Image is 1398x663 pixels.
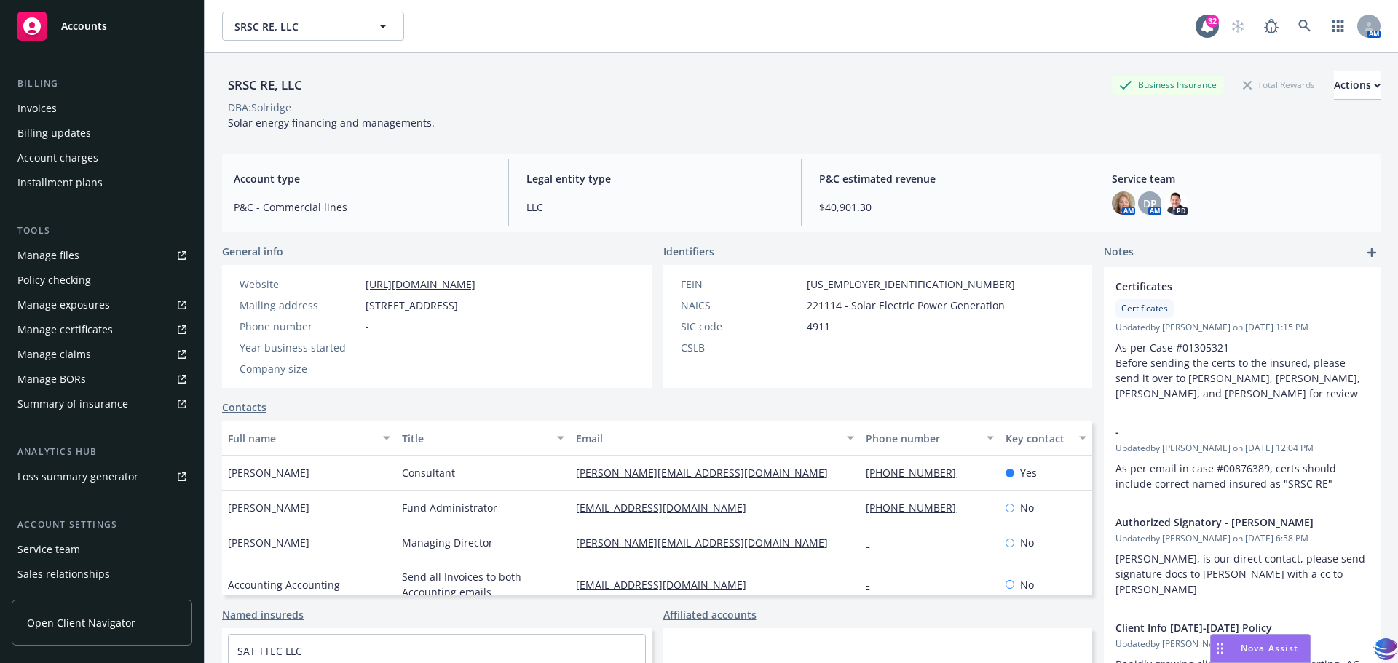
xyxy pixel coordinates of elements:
span: No [1020,500,1034,515]
div: NAICS [681,298,801,313]
span: $40,901.30 [819,199,1076,215]
div: Installment plans [17,171,103,194]
span: - [1115,424,1331,440]
img: photo [1112,191,1135,215]
span: Nova Assist [1241,642,1298,654]
div: Manage BORs [17,368,86,391]
div: CSLB [681,340,801,355]
div: Account settings [12,517,192,532]
div: Company size [240,361,360,376]
span: Updated by [PERSON_NAME] on [DATE] 1:15 PM [1115,321,1369,334]
a: [EMAIL_ADDRESS][DOMAIN_NAME] [576,578,758,592]
a: Search [1290,12,1319,41]
div: Manage claims [17,343,91,366]
span: Consultant [402,465,455,480]
a: Report a Bug [1257,12,1286,41]
a: Manage exposures [12,293,192,317]
div: Tools [12,223,192,238]
div: Manage exposures [17,293,110,317]
span: Updated by [PERSON_NAME] on [DATE] 6:42 PM [1115,638,1369,651]
span: Certificates [1115,279,1331,294]
span: [PERSON_NAME] [228,500,309,515]
a: Manage BORs [12,368,192,391]
img: svg+xml;base64,PHN2ZyB3aWR0aD0iMzQiIGhlaWdodD0iMzQiIHZpZXdCb3g9IjAgMCAzNCAzNCIgZmlsbD0ibm9uZSIgeG... [1373,636,1398,663]
a: - [866,578,881,592]
div: Policy checking [17,269,91,292]
div: Actions [1334,71,1381,99]
span: Solar energy financing and managements. [228,116,435,130]
a: Manage claims [12,343,192,366]
span: Updated by [PERSON_NAME] on [DATE] 6:58 PM [1115,532,1369,545]
span: [PERSON_NAME] [228,535,309,550]
span: Open Client Navigator [27,615,135,630]
div: Website [240,277,360,292]
button: Actions [1334,71,1381,100]
div: Email [576,431,838,446]
a: [PERSON_NAME][EMAIL_ADDRESS][DOMAIN_NAME] [576,536,840,549]
a: Manage certificates [12,318,192,341]
span: As per email in case #00876389, certs should include correct named insured as "SRSC RE" [1115,461,1339,491]
a: Service team [12,538,192,561]
span: - [366,319,369,334]
span: [US_EMPLOYER_IDENTIFICATION_NUMBER] [807,277,1015,292]
a: Switch app [1324,12,1353,41]
span: Yes [1020,465,1037,480]
div: Mailing address [240,298,360,313]
span: Accounting Accounting [228,577,340,592]
div: 32 [1206,15,1219,28]
span: No [1020,535,1034,550]
span: Identifiers [663,244,714,259]
a: [URL][DOMAIN_NAME] [366,277,475,291]
div: Summary of insurance [17,392,128,416]
a: [PHONE_NUMBER] [866,466,968,480]
div: SRSC RE, LLC [222,76,308,95]
div: Drag to move [1211,635,1229,662]
div: SIC code [681,319,801,334]
div: Billing [12,76,192,91]
span: DP [1143,196,1157,211]
span: SRSC RE, LLC [234,19,360,34]
div: Phone number [866,431,977,446]
div: Full name [228,431,374,446]
span: P&C estimated revenue [819,171,1076,186]
span: Client Info [DATE]-[DATE] Policy [1115,620,1331,635]
a: add [1363,244,1381,261]
span: Fund Administrator [402,500,497,515]
button: Nova Assist [1210,634,1311,663]
div: Title [402,431,548,446]
div: CertificatesCertificatesUpdatedby [PERSON_NAME] on [DATE] 1:15 PMAs per Case #01305321 Before sen... [1104,267,1381,413]
a: Sales relationships [12,563,192,586]
span: [PERSON_NAME], is our direct contact, please send signature docs to [PERSON_NAME] with a cc to [P... [1115,552,1368,596]
div: Key contact [1006,431,1070,446]
div: Manage certificates [17,318,113,341]
a: Loss summary generator [12,465,192,488]
button: Email [570,421,860,456]
button: SRSC RE, LLC [222,12,404,41]
span: 4911 [807,319,830,334]
span: Legal entity type [526,171,783,186]
a: Manage files [12,244,192,267]
span: Notes [1104,244,1134,261]
span: Send all Invoices to both Accounting emails [402,569,564,600]
div: Business Insurance [1112,76,1224,94]
div: Authorized Signatory - [PERSON_NAME]Updatedby [PERSON_NAME] on [DATE] 6:58 PM[PERSON_NAME], is ou... [1104,503,1381,608]
div: Manage files [17,244,79,267]
span: Certificates [1121,302,1168,315]
a: Billing updates [12,122,192,145]
div: Year business started [240,340,360,355]
a: [EMAIL_ADDRESS][DOMAIN_NAME] [576,501,758,515]
span: - [366,361,369,376]
div: Phone number [240,319,360,334]
button: Full name [222,421,396,456]
span: LLC [526,199,783,215]
span: [PERSON_NAME] [228,465,309,480]
a: [PERSON_NAME][EMAIL_ADDRESS][DOMAIN_NAME] [576,466,840,480]
span: - [807,340,810,355]
div: Total Rewards [1236,76,1322,94]
div: DBA: Solridge [228,100,291,115]
span: Service team [1112,171,1369,186]
div: Analytics hub [12,445,192,459]
a: Account charges [12,146,192,170]
button: Title [396,421,570,456]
